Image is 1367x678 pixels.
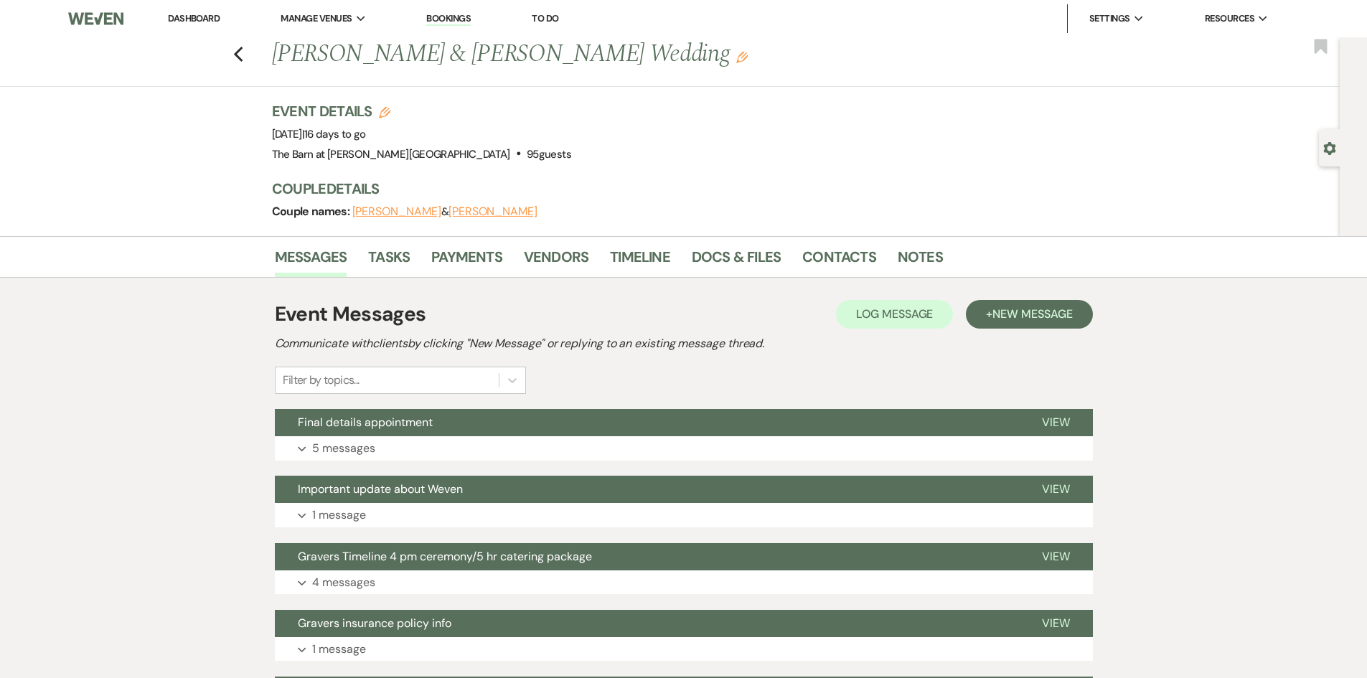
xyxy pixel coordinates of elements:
[168,12,220,24] a: Dashboard
[304,127,366,141] span: 16 days to go
[426,12,471,26] a: Bookings
[532,12,558,24] a: To Do
[298,481,463,496] span: Important update about Weven
[448,206,537,217] button: [PERSON_NAME]
[272,147,510,161] span: The Barn at [PERSON_NAME][GEOGRAPHIC_DATA]
[524,245,588,277] a: Vendors
[1019,543,1093,570] button: View
[275,570,1093,595] button: 4 messages
[272,127,366,141] span: [DATE]
[1089,11,1130,26] span: Settings
[368,245,410,277] a: Tasks
[527,147,571,161] span: 95 guests
[431,245,502,277] a: Payments
[275,503,1093,527] button: 1 message
[68,4,123,34] img: Weven Logo
[281,11,352,26] span: Manage Venues
[898,245,943,277] a: Notes
[275,436,1093,461] button: 5 messages
[992,306,1072,321] span: New Message
[298,616,451,631] span: Gravers insurance policy info
[1042,415,1070,430] span: View
[272,101,571,121] h3: Event Details
[275,299,426,329] h1: Event Messages
[275,476,1019,503] button: Important update about Weven
[1019,409,1093,436] button: View
[1042,481,1070,496] span: View
[312,573,375,592] p: 4 messages
[275,543,1019,570] button: Gravers Timeline 4 pm ceremony/5 hr catering package
[352,206,441,217] button: [PERSON_NAME]
[312,640,366,659] p: 1 message
[1323,141,1336,154] button: Open lead details
[275,637,1093,661] button: 1 message
[692,245,781,277] a: Docs & Files
[856,306,933,321] span: Log Message
[298,549,592,564] span: Gravers Timeline 4 pm ceremony/5 hr catering package
[352,204,537,219] span: &
[312,439,375,458] p: 5 messages
[298,415,433,430] span: Final details appointment
[610,245,670,277] a: Timeline
[275,245,347,277] a: Messages
[736,50,748,63] button: Edit
[272,204,352,219] span: Couple names:
[283,372,360,389] div: Filter by topics...
[302,127,366,141] span: |
[1042,616,1070,631] span: View
[275,610,1019,637] button: Gravers insurance policy info
[802,245,876,277] a: Contacts
[1019,610,1093,637] button: View
[312,506,366,524] p: 1 message
[836,300,953,329] button: Log Message
[275,335,1093,352] h2: Communicate with clients by clicking "New Message" or replying to an existing message thread.
[1205,11,1254,26] span: Resources
[1019,476,1093,503] button: View
[275,409,1019,436] button: Final details appointment
[272,37,915,72] h1: [PERSON_NAME] & [PERSON_NAME] Wedding
[272,179,1076,199] h3: Couple Details
[1042,549,1070,564] span: View
[966,300,1092,329] button: +New Message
